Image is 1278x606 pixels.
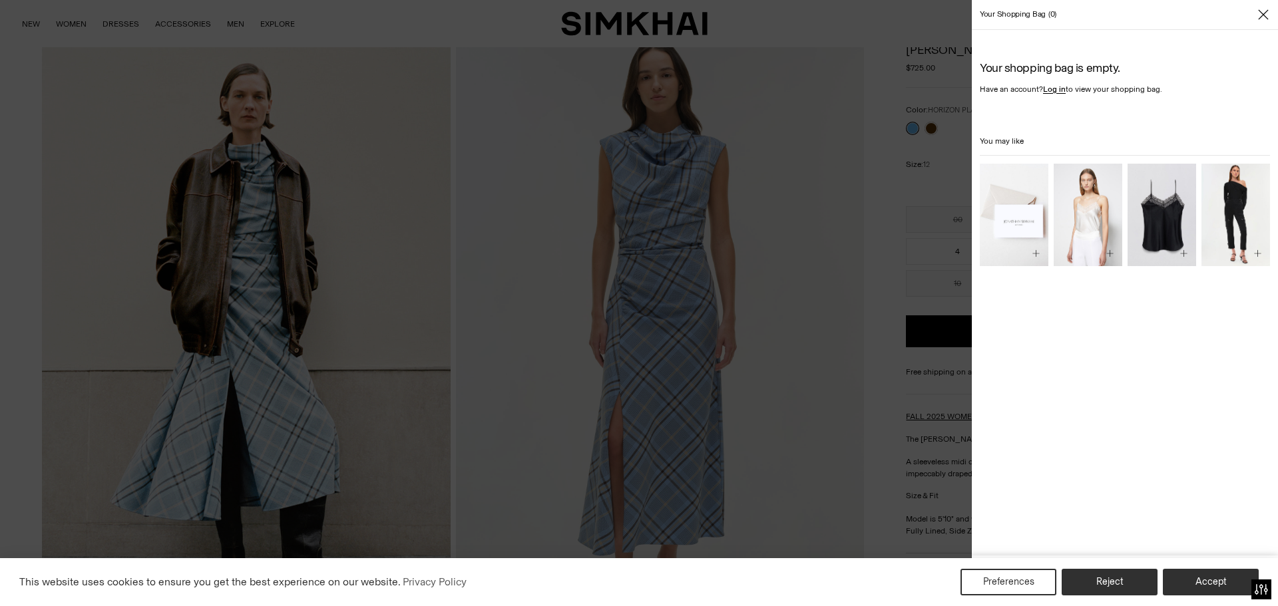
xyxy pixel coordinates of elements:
button: Accept [1163,569,1259,595]
span: This website uses cookies to ensure you get the best experience on our website. [19,575,401,588]
button: Preferences [960,569,1056,595]
a: Privacy Policy (opens in a new tab) [401,572,469,592]
button: Reject [1062,569,1158,595]
iframe: Sign Up via Text for Offers [11,555,134,595]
